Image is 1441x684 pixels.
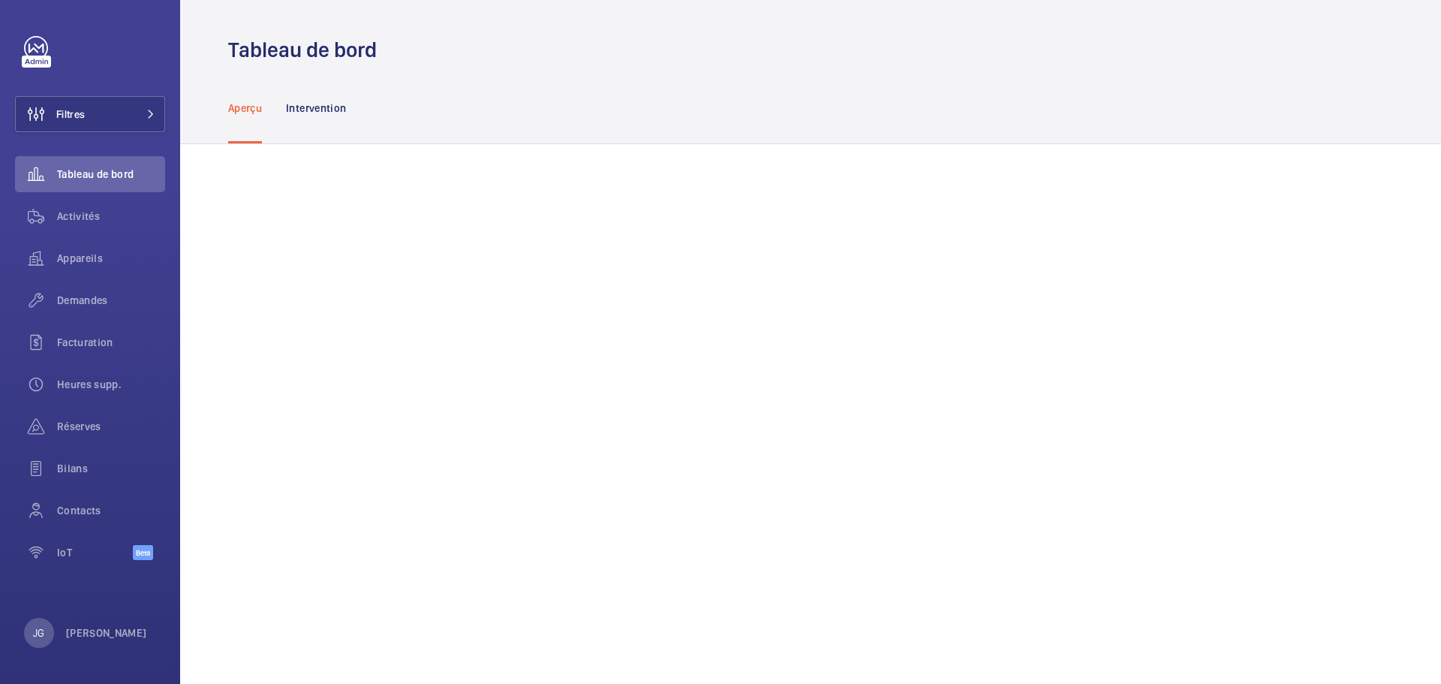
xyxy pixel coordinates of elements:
[57,545,133,560] span: IoT
[57,251,165,266] span: Appareils
[66,625,147,640] p: [PERSON_NAME]
[228,101,262,116] p: Aperçu
[15,96,165,132] button: Filtres
[286,101,346,116] p: Intervention
[33,625,44,640] p: JG
[57,377,165,392] span: Heures supp.
[57,293,165,308] span: Demandes
[57,209,165,224] span: Activités
[57,503,165,518] span: Contacts
[57,461,165,476] span: Bilans
[57,167,165,182] span: Tableau de bord
[56,107,85,122] span: Filtres
[57,419,165,434] span: Réserves
[133,545,153,560] span: Beta
[228,36,386,64] h1: Tableau de bord
[57,335,165,350] span: Facturation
